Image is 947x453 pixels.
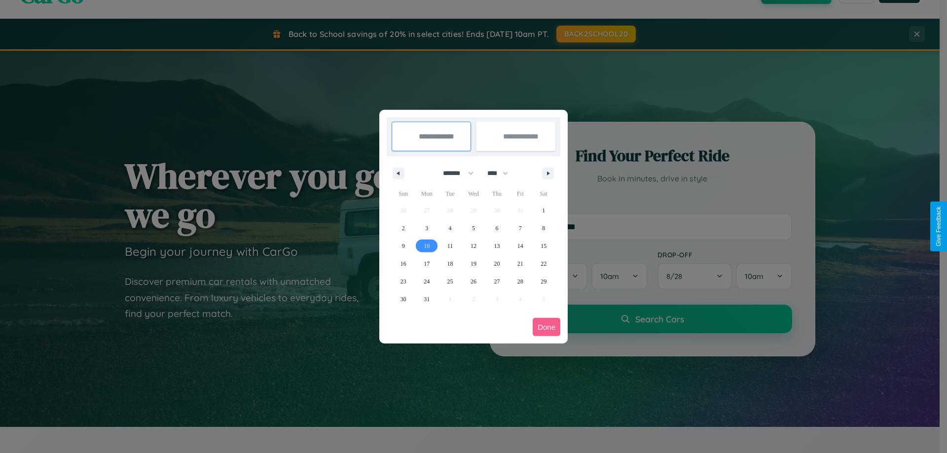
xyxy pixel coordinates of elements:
span: 3 [425,219,428,237]
button: 13 [485,237,509,255]
button: 16 [392,255,415,273]
span: 24 [424,273,430,290]
span: 29 [541,273,546,290]
div: Give Feedback [935,207,942,246]
span: 8 [542,219,545,237]
span: 10 [424,237,430,255]
button: 6 [485,219,509,237]
button: 1 [532,202,555,219]
span: 15 [541,237,546,255]
span: 31 [424,290,430,308]
span: 13 [494,237,500,255]
span: Fri [509,186,532,202]
button: 12 [462,237,485,255]
span: 22 [541,255,546,273]
button: 17 [415,255,438,273]
button: 21 [509,255,532,273]
button: 23 [392,273,415,290]
span: 30 [401,290,406,308]
span: Thu [485,186,509,202]
span: Tue [438,186,462,202]
span: 7 [519,219,522,237]
span: 11 [447,237,453,255]
button: 10 [415,237,438,255]
button: 7 [509,219,532,237]
span: 19 [471,255,476,273]
span: Sat [532,186,555,202]
button: 29 [532,273,555,290]
span: 20 [494,255,500,273]
span: Sun [392,186,415,202]
span: 28 [517,273,523,290]
button: 4 [438,219,462,237]
button: 9 [392,237,415,255]
span: 26 [471,273,476,290]
button: 24 [415,273,438,290]
span: 21 [517,255,523,273]
button: 19 [462,255,485,273]
span: 25 [447,273,453,290]
button: 18 [438,255,462,273]
span: 2 [402,219,405,237]
button: 26 [462,273,485,290]
button: 5 [462,219,485,237]
span: 27 [494,273,500,290]
span: 9 [402,237,405,255]
span: 1 [542,202,545,219]
span: 12 [471,237,476,255]
button: 30 [392,290,415,308]
button: 2 [392,219,415,237]
button: 20 [485,255,509,273]
button: 15 [532,237,555,255]
span: 17 [424,255,430,273]
button: 3 [415,219,438,237]
button: 31 [415,290,438,308]
span: 23 [401,273,406,290]
button: 8 [532,219,555,237]
button: Done [533,318,560,336]
span: 18 [447,255,453,273]
span: 16 [401,255,406,273]
button: 14 [509,237,532,255]
span: Mon [415,186,438,202]
button: 25 [438,273,462,290]
span: 4 [449,219,452,237]
button: 22 [532,255,555,273]
span: 14 [517,237,523,255]
button: 11 [438,237,462,255]
span: 5 [472,219,475,237]
button: 28 [509,273,532,290]
button: 27 [485,273,509,290]
span: Wed [462,186,485,202]
span: 6 [495,219,498,237]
